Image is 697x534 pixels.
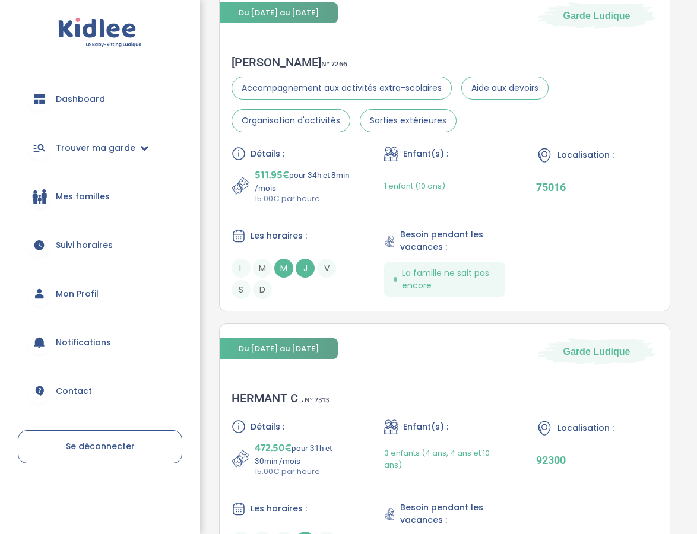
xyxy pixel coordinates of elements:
[18,224,182,266] a: Suivi horaires
[18,126,182,169] a: Trouver ma garde
[255,193,353,205] p: 15.00€ par heure
[220,2,338,23] span: Du [DATE] au [DATE]
[56,93,105,106] span: Dashboard
[563,9,631,22] span: Garde Ludique
[403,421,448,433] span: Enfant(s) :
[18,430,182,463] a: Se déconnecter
[232,259,251,278] span: L
[251,503,307,515] span: Les horaires :
[253,280,272,299] span: D
[255,167,289,183] span: 511.95€
[56,288,99,300] span: Mon Profil
[251,148,284,160] span: Détails :
[255,466,353,478] p: 15.00€ par heure
[56,190,110,203] span: Mes familles
[384,180,445,192] span: 1 enfant (10 ans)
[18,272,182,315] a: Mon Profil
[232,280,251,299] span: S
[402,267,496,292] span: La famille ne sait pas encore
[232,77,452,100] span: Accompagnement aux activités extra-scolaires
[274,259,293,278] span: M
[232,109,350,132] span: Organisation d'activités
[255,440,353,466] p: pour 31h et 30min /mois
[317,259,336,278] span: V
[56,385,92,398] span: Contact
[232,391,330,405] div: HERMANT C .
[18,321,182,364] a: Notifications
[536,454,658,466] p: 92300
[563,345,631,358] span: Garde Ludique
[18,370,182,412] a: Contact
[56,336,111,349] span: Notifications
[232,55,658,69] div: [PERSON_NAME]
[296,259,315,278] span: J
[400,501,506,526] span: Besoin pendant les vacances :
[58,18,142,48] img: logo.svg
[461,77,549,100] span: Aide aux devoirs
[255,167,353,193] p: pour 34h et 8min /mois
[305,394,330,406] span: N° 7313
[400,228,506,253] span: Besoin pendant les vacances :
[321,58,347,71] span: N° 7266
[56,239,113,252] span: Suivi horaires
[18,78,182,120] a: Dashboard
[220,338,338,359] span: Du [DATE] au [DATE]
[255,440,292,456] span: 472.50€
[56,142,135,154] span: Trouver ma garde
[536,181,658,193] p: 75016
[360,109,457,132] span: Sorties extérieures
[66,440,135,452] span: Se déconnecter
[18,175,182,218] a: Mes familles
[557,422,614,434] span: Localisation :
[251,230,307,242] span: Les horaires :
[384,447,506,470] span: 3 enfants (4 ans, 4 ans et 10 ans)
[251,421,284,433] span: Détails :
[253,259,272,278] span: M
[403,148,448,160] span: Enfant(s) :
[557,149,614,161] span: Localisation :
